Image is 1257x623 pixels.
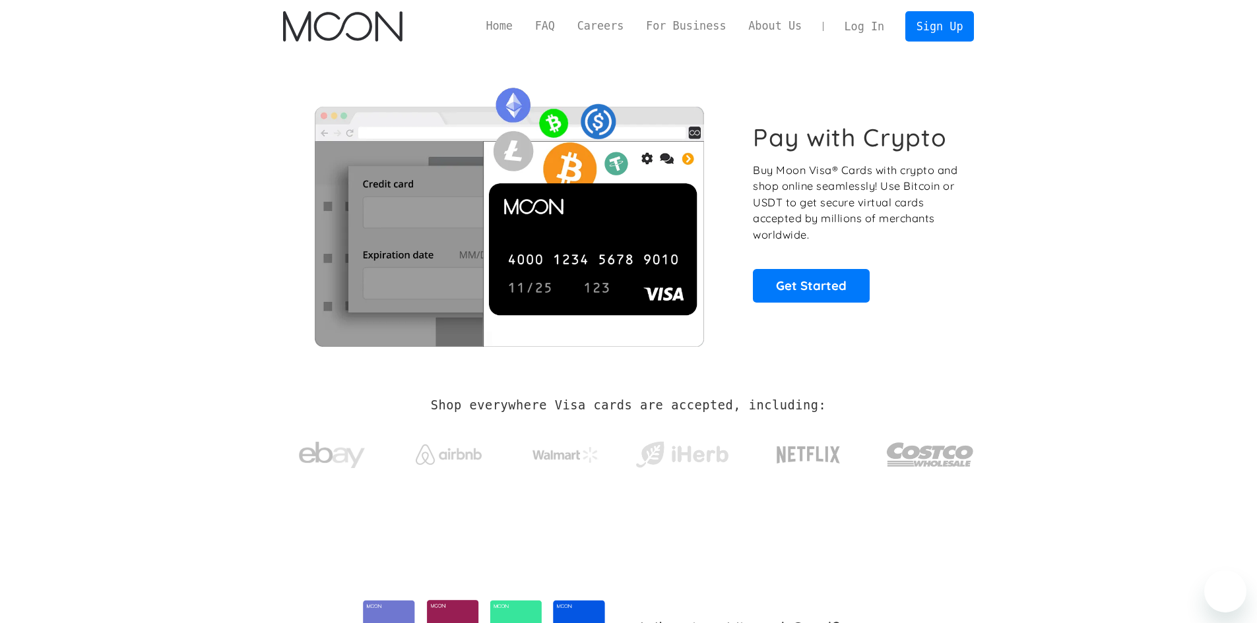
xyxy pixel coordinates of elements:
iframe: Кнопка запуска окна обмена сообщениями [1204,570,1246,612]
a: Walmart [516,434,614,469]
img: Netflix [775,438,841,471]
img: Moon Cards let you spend your crypto anywhere Visa is accepted. [283,78,735,346]
a: FAQ [524,18,566,34]
a: Sign Up [905,11,974,41]
img: Moon Logo [283,11,403,42]
a: iHerb [633,425,731,479]
a: Careers [566,18,635,34]
a: Home [475,18,524,34]
h1: Pay with Crypto [753,123,947,152]
img: Airbnb [416,444,482,465]
a: Costco [886,417,975,486]
h2: Shop everywhere Visa cards are accepted, including: [431,398,826,413]
a: Log In [833,12,895,41]
a: Get Started [753,269,870,302]
img: ebay [299,434,365,476]
p: Buy Moon Visa® Cards with crypto and shop online seamlessly! Use Bitcoin or USDT to get secure vi... [753,162,959,243]
a: For Business [635,18,737,34]
a: home [283,11,403,42]
a: About Us [737,18,813,34]
a: Netflix [750,425,868,478]
img: Costco [886,430,975,479]
a: Airbnb [399,431,498,471]
a: ebay [283,421,381,483]
img: Walmart [532,447,598,463]
img: iHerb [633,438,731,472]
